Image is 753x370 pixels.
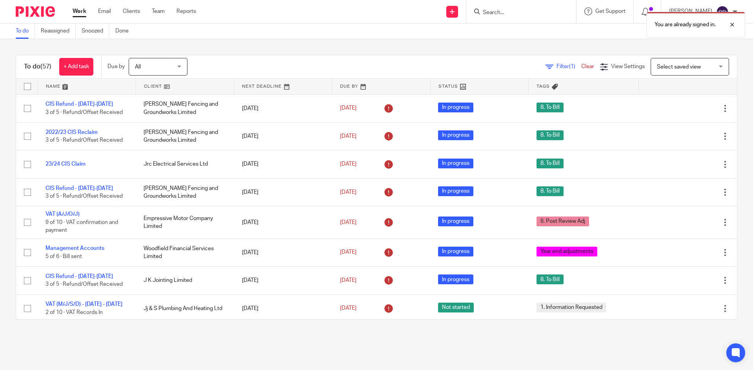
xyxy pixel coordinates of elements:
[655,21,716,29] p: You are already signed in.
[45,211,80,217] a: VAT (A/J/O/J)
[340,134,356,139] span: [DATE]
[136,150,234,178] td: Jrc Electrical Services Ltd
[45,101,113,107] a: CIS Refund - [DATE]-[DATE]
[657,64,701,70] span: Select saved view
[438,103,473,112] span: In progress
[234,267,332,294] td: [DATE]
[716,5,729,18] img: svg%3E
[340,278,356,283] span: [DATE]
[537,274,564,284] span: 8. To Bill
[438,130,473,140] span: In progress
[45,193,123,199] span: 3 of 5 · Refund/Offset Received
[16,6,55,17] img: Pixie
[176,7,196,15] a: Reports
[115,23,135,39] a: Done
[438,217,473,226] span: In progress
[537,84,550,88] span: Tags
[136,267,234,294] td: J K Jointing Limited
[136,238,234,266] td: Woodfield Financial Services Limited
[136,122,234,150] td: [PERSON_NAME] Fencing and Groundworks Limited
[537,303,606,312] span: 1. Information Requested
[136,178,234,206] td: [PERSON_NAME] Fencing and Groundworks Limited
[152,7,165,15] a: Team
[136,94,234,122] td: [PERSON_NAME] Fencing and Groundworks Limited
[611,64,645,69] span: View Settings
[73,7,86,15] a: Work
[438,274,473,284] span: In progress
[16,23,35,39] a: To do
[135,64,141,70] span: All
[234,94,332,122] td: [DATE]
[45,274,113,279] a: CIS Refund - [DATE]-[DATE]
[340,106,356,111] span: [DATE]
[45,110,123,115] span: 3 of 5 · Refund/Offset Received
[98,7,111,15] a: Email
[45,282,123,287] span: 3 of 5 · Refund/Offset Received
[234,294,332,322] td: [DATE]
[59,58,93,76] a: + Add task
[45,161,85,167] a: 23/24 CIS Claim
[24,63,51,71] h1: To do
[537,103,564,112] span: 8. To Bill
[234,122,332,150] td: [DATE]
[438,186,473,196] span: In progress
[234,238,332,266] td: [DATE]
[40,63,51,70] span: (57)
[438,303,474,312] span: Not started
[340,220,356,225] span: [DATE]
[234,206,332,238] td: [DATE]
[569,64,575,69] span: (1)
[45,130,98,135] a: 2022/23 CIS Reclaim
[537,159,564,168] span: 8. To Bill
[45,301,122,307] a: VAT (M/J/S/D) - [DATE] - [DATE]
[234,178,332,206] td: [DATE]
[45,186,113,191] a: CIS Refund - [DATE]-[DATE]
[537,247,597,256] span: Year end adjustments
[123,7,140,15] a: Clients
[41,23,76,39] a: Reassigned
[234,150,332,178] td: [DATE]
[45,137,123,143] span: 3 of 5 · Refund/Offset Received
[557,64,581,69] span: Filter
[45,310,103,315] span: 2 of 10 · VAT Records In
[438,159,473,168] span: In progress
[136,294,234,322] td: Jj & S Plumbing And Heating Ltd
[438,247,473,256] span: In progress
[537,217,589,226] span: 6. Post Review Adj
[340,161,356,167] span: [DATE]
[581,64,594,69] a: Clear
[537,130,564,140] span: 8. To Bill
[107,63,125,70] p: Due by
[340,306,356,311] span: [DATE]
[45,254,82,259] span: 5 of 6 · Bill sent
[82,23,109,39] a: Snoozed
[45,245,104,251] a: Management Accounts
[340,250,356,255] span: [DATE]
[340,190,356,195] span: [DATE]
[537,186,564,196] span: 8. To Bill
[45,220,118,233] span: 9 of 10 · VAT confirmation and payment
[136,206,234,238] td: Empressive Motor Company Limited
